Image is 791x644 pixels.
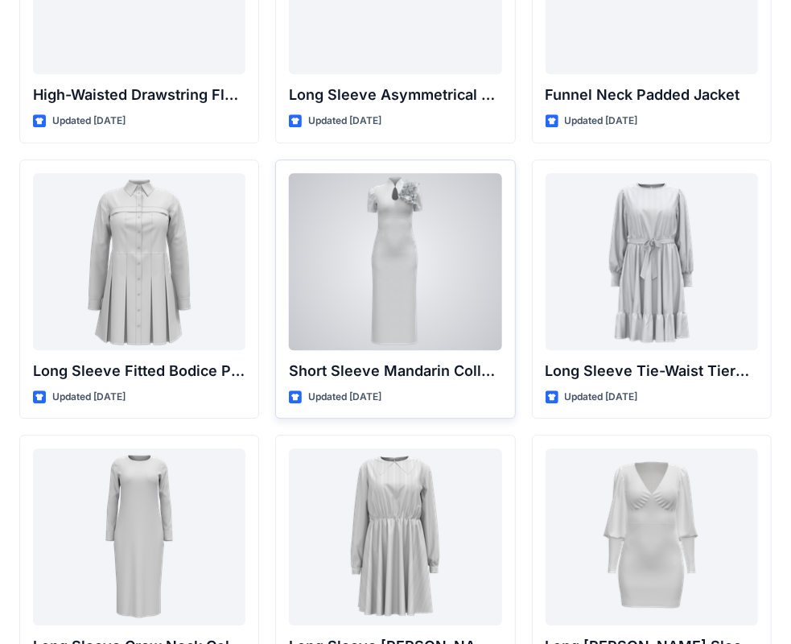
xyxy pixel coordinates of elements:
[308,389,381,406] p: Updated [DATE]
[546,448,758,625] a: Long Bishop Sleeve Ruched Mini Dress
[289,173,501,350] a: Short Sleeve Mandarin Collar Sheath Dress with Floral Appliqué
[546,84,758,106] p: Funnel Neck Padded Jacket
[565,389,638,406] p: Updated [DATE]
[546,360,758,382] p: Long Sleeve Tie-Waist Tiered Hem Midi Dress
[289,84,501,106] p: Long Sleeve Asymmetrical Wrap Midi Dress
[33,360,245,382] p: Long Sleeve Fitted Bodice Pleated Mini Shirt Dress
[308,113,381,130] p: Updated [DATE]
[546,173,758,350] a: Long Sleeve Tie-Waist Tiered Hem Midi Dress
[289,360,501,382] p: Short Sleeve Mandarin Collar Sheath Dress with Floral Appliqué
[33,84,245,106] p: High-Waisted Drawstring Flare Trousers
[565,113,638,130] p: Updated [DATE]
[33,448,245,625] a: Long Sleeve Crew Neck Column Dress
[52,113,126,130] p: Updated [DATE]
[33,173,245,350] a: Long Sleeve Fitted Bodice Pleated Mini Shirt Dress
[52,389,126,406] p: Updated [DATE]
[289,448,501,625] a: Long Sleeve Peter Pan Collar Gathered Waist Dress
